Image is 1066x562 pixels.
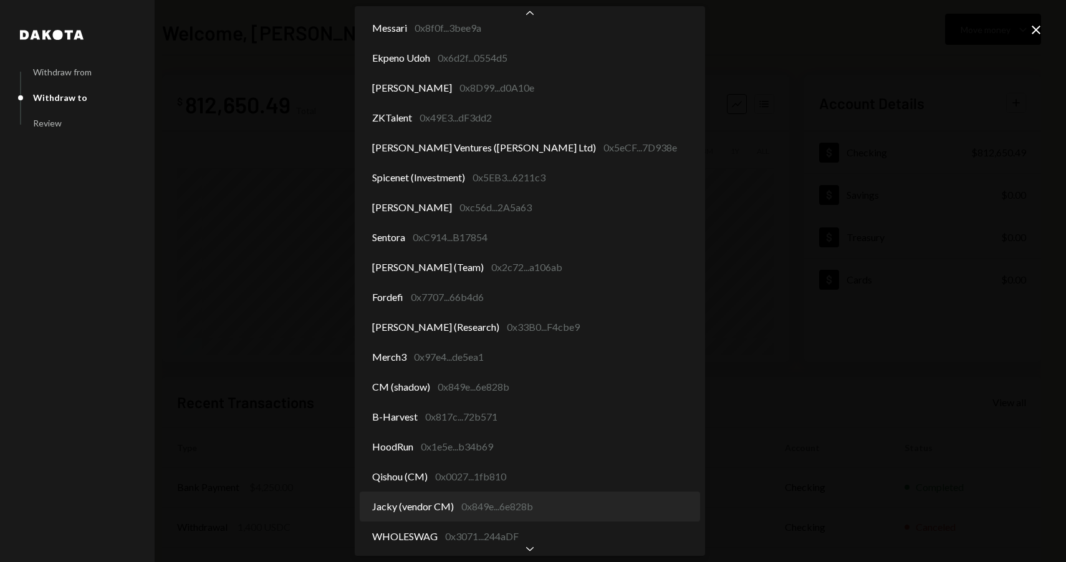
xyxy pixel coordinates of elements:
span: Messari [372,21,407,36]
span: HoodRun [372,439,413,454]
div: 0x5EB3...6211c3 [473,170,545,185]
span: Qishou (CM) [372,469,428,484]
div: 0x7707...66b4d6 [411,290,484,305]
span: CM (shadow) [372,379,430,394]
span: Ekpeno Udoh [372,50,430,65]
div: 0x1e5e...b34b69 [421,439,493,454]
div: 0x8D99...d0A10e [459,80,534,95]
div: Review [33,118,62,128]
div: 0x33B0...F4cbe9 [507,320,580,335]
span: [PERSON_NAME] [372,80,452,95]
div: 0x6d2f...0554d5 [438,50,507,65]
span: [PERSON_NAME] [372,200,452,215]
div: 0xC914...B17854 [413,230,487,245]
div: 0x0027...1fb810 [435,469,506,484]
div: 0x97e4...de5ea1 [414,350,484,364]
div: 0x5eCF...7D938e [603,140,677,155]
div: Withdraw to [33,92,87,103]
div: Withdraw from [33,67,92,77]
span: Spicenet (Investment) [372,170,465,185]
span: [PERSON_NAME] (Team) [372,260,484,275]
span: WHOLESWAG [372,529,438,544]
div: 0x849e...6e828b [461,499,533,514]
div: 0x8f0f...3bee9a [415,21,481,36]
span: ZKTalent [372,110,412,125]
span: Merch3 [372,350,406,364]
div: 0x3071...244aDF [445,529,519,544]
div: 0x817c...72b571 [425,409,497,424]
div: 0x849e...6e828b [438,379,509,394]
span: B-Harvest [372,409,418,424]
div: 0x2c72...a106ab [491,260,562,275]
span: Sentora [372,230,405,245]
div: 0xc56d...2A5a63 [459,200,532,215]
div: 0x49E3...dF3dd2 [420,110,492,125]
span: Fordefi [372,290,403,305]
span: [PERSON_NAME] (Research) [372,320,499,335]
span: Jacky (vendor CM) [372,499,454,514]
span: [PERSON_NAME] Ventures ([PERSON_NAME] Ltd) [372,140,596,155]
